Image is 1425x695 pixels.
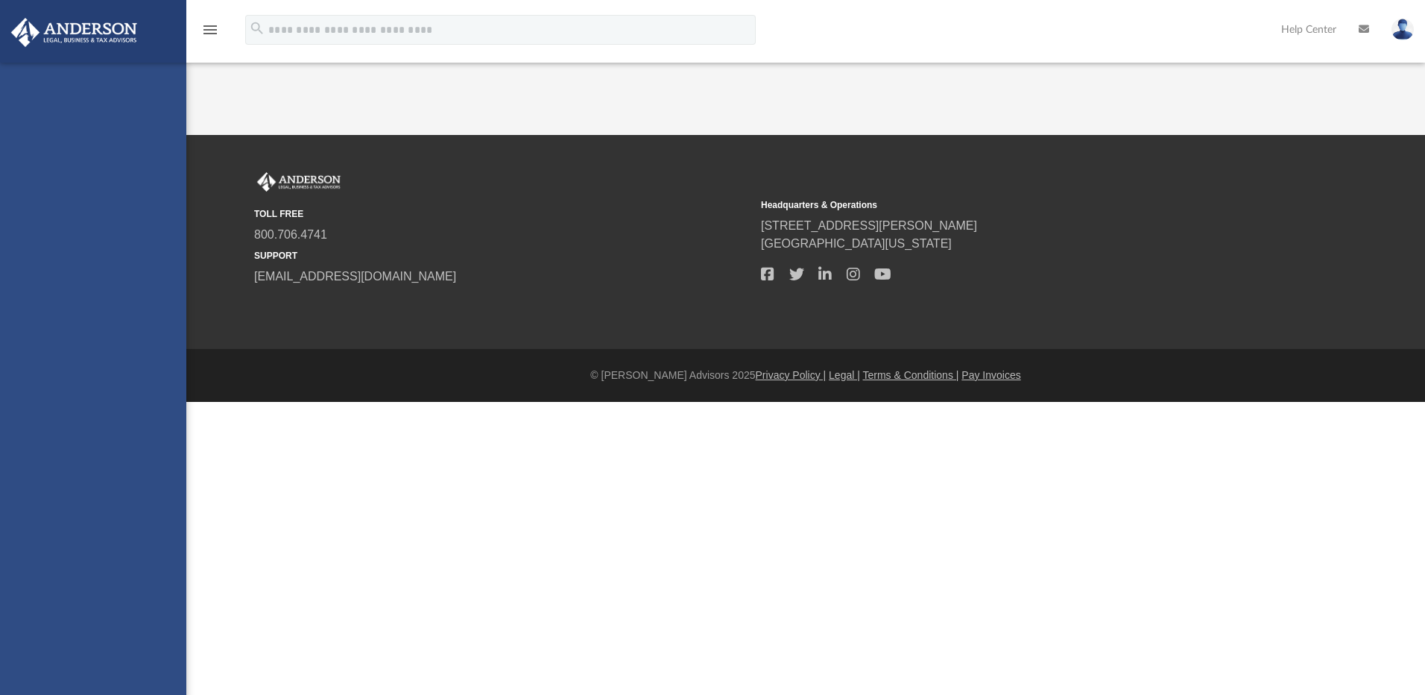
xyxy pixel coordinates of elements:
a: Pay Invoices [961,369,1020,381]
a: [STREET_ADDRESS][PERSON_NAME] [761,219,977,232]
a: [EMAIL_ADDRESS][DOMAIN_NAME] [254,270,456,283]
a: Terms & Conditions | [863,369,959,381]
a: Legal | [829,369,860,381]
img: Anderson Advisors Platinum Portal [254,172,344,192]
a: menu [201,28,219,39]
a: 800.706.4741 [254,228,327,241]
img: Anderson Advisors Platinum Portal [7,18,142,47]
i: search [249,20,265,37]
i: menu [201,21,219,39]
small: Headquarters & Operations [761,198,1257,212]
small: SUPPORT [254,249,751,262]
a: Privacy Policy | [756,369,827,381]
small: TOLL FREE [254,207,751,221]
div: © [PERSON_NAME] Advisors 2025 [186,368,1425,383]
a: [GEOGRAPHIC_DATA][US_STATE] [761,237,952,250]
img: User Pic [1391,19,1414,40]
